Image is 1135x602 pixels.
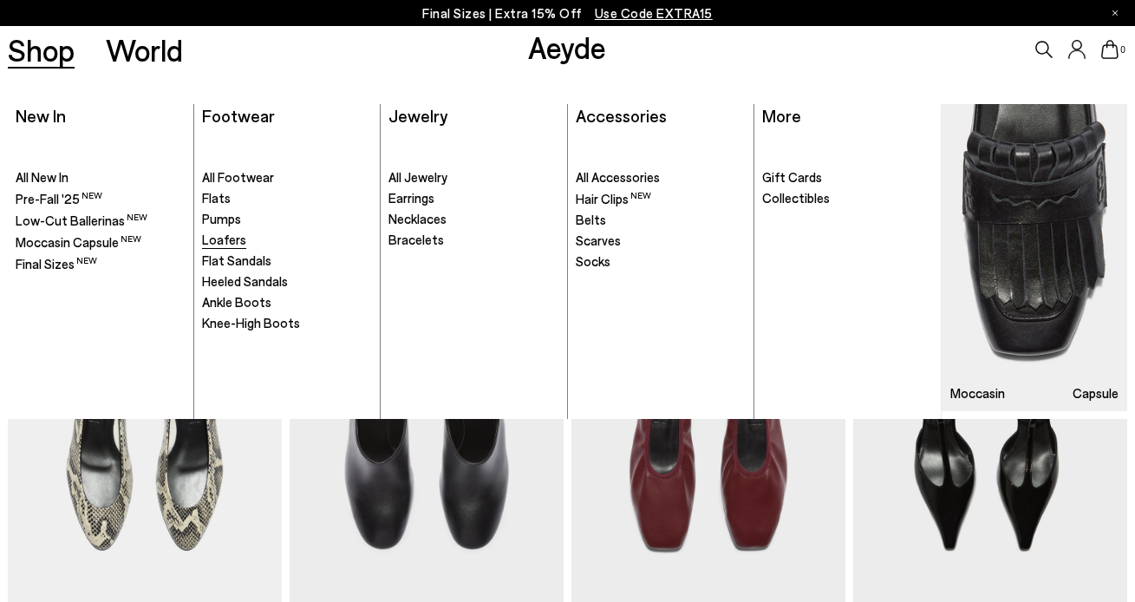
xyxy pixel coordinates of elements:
a: Loafers [202,232,372,249]
a: 0 [1101,40,1119,59]
span: Flats [202,190,231,206]
span: All Footwear [202,169,274,185]
span: Knee-High Boots [202,315,300,330]
span: Pre-Fall '25 [16,191,102,206]
a: Final Sizes [16,255,186,273]
span: All New In [16,169,68,185]
a: World [106,35,183,65]
a: Pre-Fall '25 [16,190,186,208]
a: Earrings [388,190,558,207]
a: Knee-High Boots [202,315,372,332]
span: Bracelets [388,232,444,247]
span: Necklaces [388,211,447,226]
a: New In [16,105,66,126]
a: Scarves [576,232,746,250]
span: Pumps [202,211,241,226]
span: Flat Sandals [202,252,271,268]
a: Pumps [202,211,372,228]
span: Ankle Boots [202,294,271,310]
span: Gift Cards [762,169,822,185]
a: All New In [16,169,186,186]
span: Hair Clips [576,191,651,206]
a: Belts [576,212,746,229]
a: Necklaces [388,211,558,228]
a: Aeyde [528,29,606,65]
span: Heeled Sandals [202,273,288,289]
span: Scarves [576,232,621,248]
a: Shop [8,35,75,65]
a: All Accessories [576,169,746,186]
span: Final Sizes [16,256,97,272]
a: Moccasin Capsule [942,104,1127,410]
a: Moccasin Capsule [16,233,186,252]
span: Loafers [202,232,246,247]
a: Collectibles [762,190,933,207]
a: Flat Sandals [202,252,372,270]
h3: Moccasin [950,387,1005,400]
a: Heeled Sandals [202,273,372,291]
span: Navigate to /collections/ss25-final-sizes [595,5,713,21]
span: Moccasin Capsule [16,234,141,250]
span: 0 [1119,45,1127,55]
img: Mobile_e6eede4d-78b8-4bd1-ae2a-4197e375e133_900x.jpg [942,104,1127,410]
a: Bracelets [388,232,558,249]
a: Ankle Boots [202,294,372,311]
span: Earrings [388,190,434,206]
span: All Jewelry [388,169,447,185]
a: All Footwear [202,169,372,186]
a: Hair Clips [576,190,746,208]
a: Accessories [576,105,667,126]
a: Footwear [202,105,275,126]
span: Collectibles [762,190,830,206]
span: All Accessories [576,169,660,185]
a: More [762,105,801,126]
a: Socks [576,253,746,271]
a: Gift Cards [762,169,933,186]
h3: Capsule [1073,387,1119,400]
span: Belts [576,212,606,227]
span: Socks [576,253,610,269]
a: Low-Cut Ballerinas [16,212,186,230]
a: All Jewelry [388,169,558,186]
span: Low-Cut Ballerinas [16,213,147,228]
a: Jewelry [388,105,447,126]
a: Flats [202,190,372,207]
p: Final Sizes | Extra 15% Off [422,3,713,24]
